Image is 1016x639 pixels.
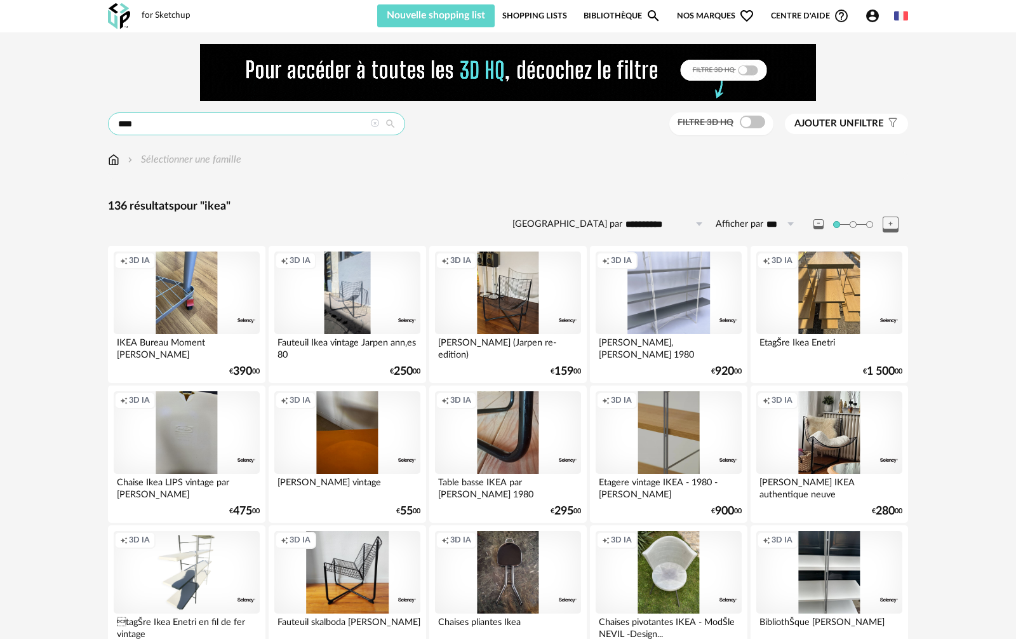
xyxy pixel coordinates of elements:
[756,474,902,499] div: [PERSON_NAME] IKEA authentique neuve
[387,10,485,20] span: Nouvelle shopping list
[229,507,260,516] div: € 00
[834,8,849,24] span: Help Circle Outline icon
[751,246,908,383] a: Creation icon 3D IA EtagŠre Ikea Enetri €1 50000
[290,395,311,405] span: 3D IA
[602,535,610,545] span: Creation icon
[602,395,610,405] span: Creation icon
[441,395,449,405] span: Creation icon
[429,386,587,523] a: Creation icon 3D IA Table basse IKEA par [PERSON_NAME] 1980 €29500
[772,255,792,266] span: 3D IA
[274,614,420,639] div: Fauteuil skalboda [PERSON_NAME]
[756,334,902,360] div: EtagŠre Ikea Enetri
[751,386,908,523] a: Creation icon 3D IA [PERSON_NAME] IKEA authentique neuve €28000
[281,395,288,405] span: Creation icon
[763,535,770,545] span: Creation icon
[108,199,908,214] div: 136 résultats
[763,395,770,405] span: Creation icon
[390,367,420,376] div: € 00
[435,334,581,360] div: [PERSON_NAME] (Jarpen re-edition)
[876,507,895,516] span: 280
[678,118,733,127] span: Filtre 3D HQ
[865,8,880,24] span: Account Circle icon
[794,118,884,130] span: filtre
[502,4,567,27] a: Shopping Lists
[590,246,747,383] a: Creation icon 3D IA [PERSON_NAME], [PERSON_NAME] 1980 €92000
[771,8,849,24] span: Centre d'aideHelp Circle Outline icon
[863,367,902,376] div: € 00
[865,8,886,24] span: Account Circle icon
[551,507,581,516] div: € 00
[120,535,128,545] span: Creation icon
[554,367,573,376] span: 159
[450,255,471,266] span: 3D IA
[867,367,895,376] span: 1 500
[584,4,661,27] a: BibliothèqueMagnify icon
[554,507,573,516] span: 295
[551,367,581,376] div: € 00
[756,614,902,639] div: BibliothŠque [PERSON_NAME]
[611,535,632,545] span: 3D IA
[394,367,413,376] span: 250
[646,8,661,24] span: Magnify icon
[739,8,754,24] span: Heart Outline icon
[120,395,128,405] span: Creation icon
[274,474,420,499] div: [PERSON_NAME] vintage
[772,395,792,405] span: 3D IA
[174,201,231,212] span: pour "ikea"
[377,4,495,27] button: Nouvelle shopping list
[716,219,763,231] label: Afficher par
[450,395,471,405] span: 3D IA
[281,535,288,545] span: Creation icon
[711,507,742,516] div: € 00
[590,386,747,523] a: Creation icon 3D IA Etagere vintage IKEA - 1980 - [PERSON_NAME] €90000
[233,367,252,376] span: 390
[894,9,908,23] img: fr
[711,367,742,376] div: € 00
[611,255,632,266] span: 3D IA
[677,4,754,27] span: Nos marques
[596,614,742,639] div: Chaises pivotantes IKEA - ModŠle NEVIL -Design...
[611,395,632,405] span: 3D IA
[129,395,150,405] span: 3D IA
[450,535,471,545] span: 3D IA
[763,255,770,266] span: Creation icon
[772,535,792,545] span: 3D IA
[512,219,622,231] label: [GEOGRAPHIC_DATA] par
[281,255,288,266] span: Creation icon
[715,367,734,376] span: 920
[794,119,854,128] span: Ajouter un
[429,246,587,383] a: Creation icon 3D IA [PERSON_NAME] (Jarpen re-edition) €15900
[872,507,902,516] div: € 00
[114,334,260,360] div: IKEA Bureau Moment [PERSON_NAME]
[290,255,311,266] span: 3D IA
[441,535,449,545] span: Creation icon
[114,474,260,499] div: Chaise Ikea LIPS vintage par [PERSON_NAME]
[884,118,899,130] span: Filter icon
[441,255,449,266] span: Creation icon
[269,386,426,523] a: Creation icon 3D IA [PERSON_NAME] vintage €5500
[108,3,130,29] img: OXP
[125,152,135,167] img: svg+xml;base64,PHN2ZyB3aWR0aD0iMTYiIGhlaWdodD0iMTYiIHZpZXdCb3g9IjAgMCAxNiAxNiIgZmlsbD0ibm9uZSIgeG...
[129,255,150,266] span: 3D IA
[396,507,420,516] div: € 00
[129,535,150,545] span: 3D IA
[114,614,260,639] div: tagŠre Ikea Enetri en fil de fer vintage
[108,246,265,383] a: Creation icon 3D IA IKEA Bureau Moment [PERSON_NAME] €39000
[269,246,426,383] a: Creation icon 3D IA Fauteuil Ikea vintage Jarpen ann‚es 80 €25000
[233,507,252,516] span: 475
[125,152,241,167] div: Sélectionner une famille
[435,614,581,639] div: Chaises pliantes Ikea
[290,535,311,545] span: 3D IA
[596,334,742,360] div: [PERSON_NAME], [PERSON_NAME] 1980
[785,114,908,134] button: Ajouter unfiltre Filter icon
[274,334,420,360] div: Fauteuil Ikea vintage Jarpen ann‚es 80
[715,507,734,516] span: 900
[602,255,610,266] span: Creation icon
[108,152,119,167] img: svg+xml;base64,PHN2ZyB3aWR0aD0iMTYiIGhlaWdodD0iMTciIHZpZXdCb3g9IjAgMCAxNiAxNyIgZmlsbD0ibm9uZSIgeG...
[596,474,742,499] div: Etagere vintage IKEA - 1980 - [PERSON_NAME]
[108,386,265,523] a: Creation icon 3D IA Chaise Ikea LIPS vintage par [PERSON_NAME] €47500
[229,367,260,376] div: € 00
[142,10,190,22] div: for Sketchup
[200,44,816,101] img: FILTRE%20HQ%20NEW_V1%20(4).gif
[400,507,413,516] span: 55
